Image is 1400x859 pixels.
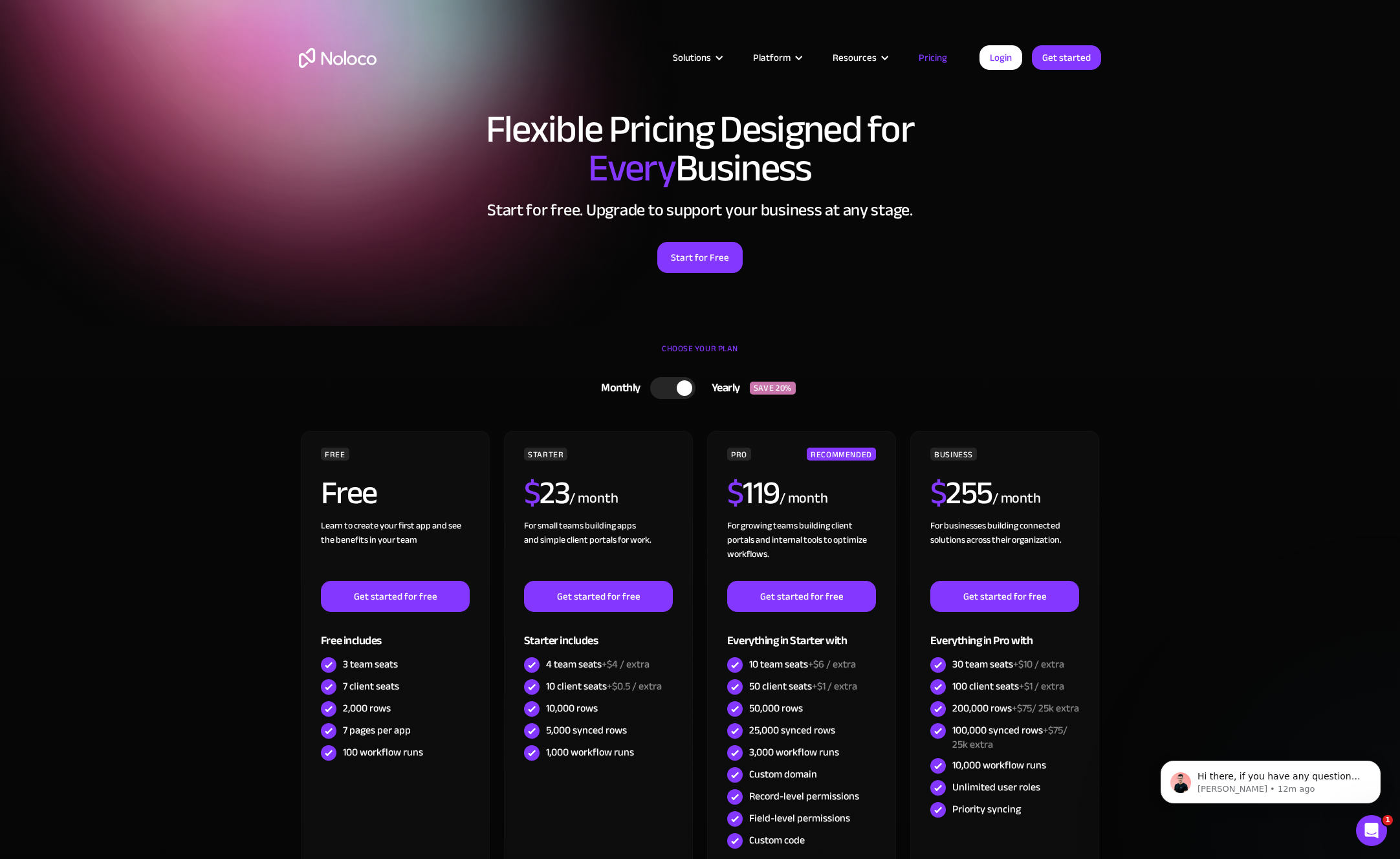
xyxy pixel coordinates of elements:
[749,679,857,693] div: 50 client seats
[695,378,750,398] div: Yearly
[321,477,377,509] h2: Free
[930,477,992,509] h2: 255
[749,811,850,825] div: Field-level permissions
[524,462,540,523] span: $
[524,612,673,654] div: Starter includes
[780,488,828,509] div: / month
[343,723,411,737] div: 7 pages per app
[753,49,791,66] div: Platform
[321,612,470,654] div: Free includes
[546,657,650,671] div: 4 team seats
[930,581,1079,612] a: Get started for free
[930,612,1079,654] div: Everything in Pro with
[952,679,1064,693] div: 100 client seats
[607,677,662,696] span: +$0.5 / extra
[749,723,835,737] div: 25,000 synced rows
[1356,815,1387,846] iframe: Intercom live chat
[602,655,650,674] span: +$4 / extra
[321,448,349,461] div: FREE
[299,339,1101,371] div: CHOOSE YOUR PLAN
[546,723,627,737] div: 5,000 synced rows
[343,745,423,759] div: 100 workflow runs
[727,448,751,461] div: PRO
[930,448,977,461] div: BUSINESS
[1012,699,1079,718] span: +$75/ 25k extra
[299,110,1101,188] h1: Flexible Pricing Designed for Business
[569,488,618,509] div: / month
[979,45,1022,70] a: Login
[816,49,902,66] div: Resources
[807,448,876,461] div: RECOMMENDED
[952,802,1021,816] div: Priority syncing
[749,833,805,847] div: Custom code
[524,477,570,509] h2: 23
[808,655,856,674] span: +$6 / extra
[1141,734,1400,824] iframe: Intercom notifications message
[657,242,743,273] a: Start for Free
[343,701,391,715] div: 2,000 rows
[737,49,816,66] div: Platform
[749,745,839,759] div: 3,000 workflow runs
[952,780,1040,794] div: Unlimited user roles
[546,745,634,759] div: 1,000 workflow runs
[952,721,1067,754] span: +$75/ 25k extra
[585,378,650,398] div: Monthly
[952,701,1079,715] div: 200,000 rows
[524,448,567,461] div: STARTER
[749,657,856,671] div: 10 team seats
[524,581,673,612] a: Get started for free
[1383,815,1393,825] span: 1
[727,519,876,581] div: For growing teams building client portals and internal tools to optimize workflows.
[727,581,876,612] a: Get started for free
[902,49,963,66] a: Pricing
[524,519,673,581] div: For small teams building apps and simple client portals for work. ‍
[546,701,598,715] div: 10,000 rows
[1019,677,1064,696] span: +$1 / extra
[343,679,399,693] div: 7 client seats
[952,657,1064,671] div: 30 team seats
[749,701,803,715] div: 50,000 rows
[952,758,1046,772] div: 10,000 workflow runs
[812,677,857,696] span: +$1 / extra
[299,201,1101,220] h2: Start for free. Upgrade to support your business at any stage.
[299,48,377,68] a: home
[930,462,946,523] span: $
[657,49,737,66] div: Solutions
[588,132,675,204] span: Every
[546,679,662,693] div: 10 client seats
[727,462,743,523] span: $
[1013,655,1064,674] span: +$10 / extra
[727,612,876,654] div: Everything in Starter with
[833,49,877,66] div: Resources
[749,789,859,803] div: Record-level permissions
[952,723,1079,752] div: 100,000 synced rows
[749,767,817,781] div: Custom domain
[1032,45,1101,70] a: Get started
[673,49,711,66] div: Solutions
[750,382,796,395] div: SAVE 20%
[727,477,780,509] h2: 119
[321,581,470,612] a: Get started for free
[930,519,1079,581] div: For businesses building connected solutions across their organization. ‍
[992,488,1041,509] div: / month
[321,519,470,581] div: Learn to create your first app and see the benefits in your team ‍
[343,657,398,671] div: 3 team seats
